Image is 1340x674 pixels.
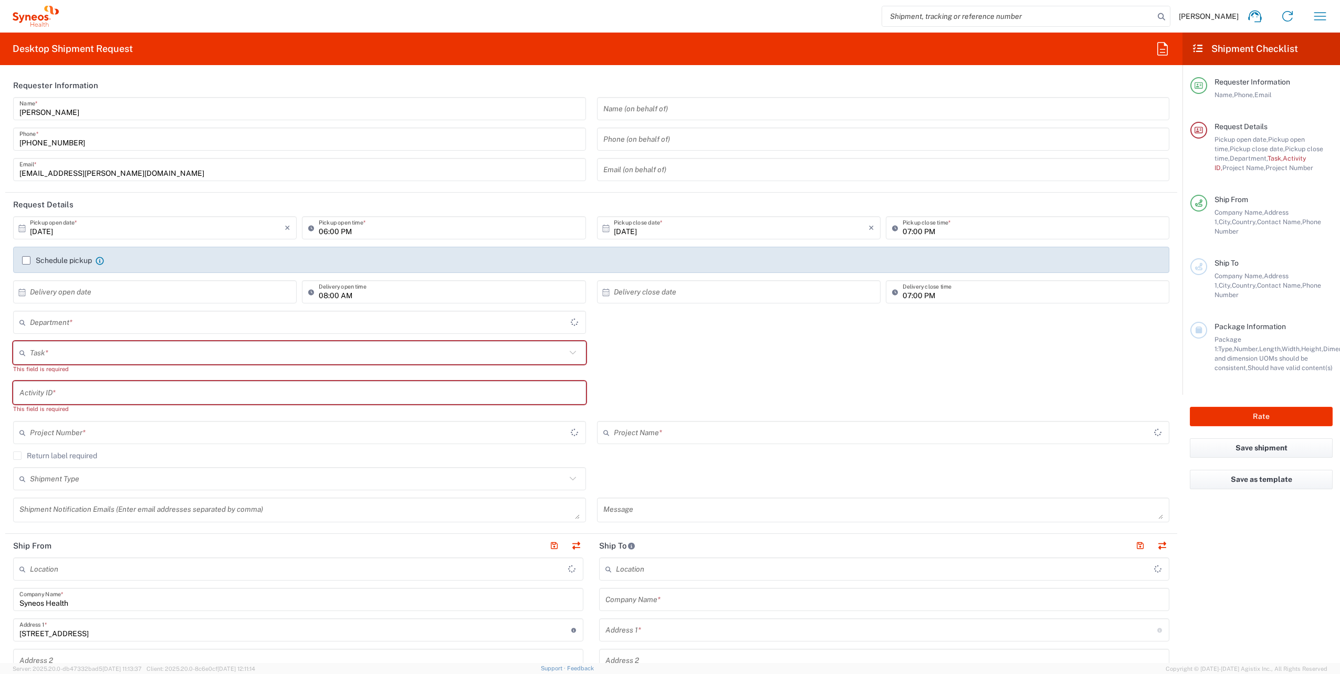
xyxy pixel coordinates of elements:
span: Project Number [1265,164,1313,172]
span: Contact Name, [1257,281,1302,289]
span: Request Details [1215,122,1268,131]
span: City, [1219,281,1232,289]
a: Support [541,665,567,671]
span: Copyright © [DATE]-[DATE] Agistix Inc., All Rights Reserved [1166,664,1327,673]
i: × [868,219,874,236]
button: Save as template [1190,470,1333,489]
h2: Ship To [599,541,635,551]
i: × [285,219,290,236]
span: Phone, [1234,91,1254,99]
h2: Desktop Shipment Request [13,43,133,55]
div: This field is required [13,364,586,374]
span: Pickup close date, [1230,145,1285,153]
span: Name, [1215,91,1234,99]
span: Company Name, [1215,272,1264,280]
span: Country, [1232,218,1257,226]
label: Return label required [13,451,97,460]
span: Should have valid content(s) [1248,364,1333,372]
span: Type, [1218,345,1234,353]
h2: Shipment Checklist [1192,43,1298,55]
input: Shipment, tracking or reference number [882,6,1154,26]
button: Save shipment [1190,438,1333,458]
span: Company Name, [1215,208,1264,216]
div: This field is required [13,404,586,414]
span: Number, [1234,345,1259,353]
span: Email [1254,91,1272,99]
span: [DATE] 12:11:14 [217,666,255,672]
span: Package Information [1215,322,1286,331]
span: Length, [1259,345,1282,353]
span: Package 1: [1215,335,1241,353]
button: Rate [1190,407,1333,426]
span: Task, [1268,154,1283,162]
h2: Requester Information [13,80,98,91]
span: Server: 2025.20.0-db47332bad5 [13,666,142,672]
span: [PERSON_NAME] [1179,12,1239,21]
a: Feedback [567,665,594,671]
span: Width, [1282,345,1301,353]
span: Contact Name, [1257,218,1302,226]
h2: Ship From [13,541,51,551]
span: Requester Information [1215,78,1290,86]
h2: Request Details [13,199,74,210]
span: Client: 2025.20.0-8c6e0cf [146,666,255,672]
span: Ship To [1215,259,1239,267]
span: Ship From [1215,195,1248,204]
span: Project Name, [1222,164,1265,172]
span: Pickup open date, [1215,135,1268,143]
span: City, [1219,218,1232,226]
span: Height, [1301,345,1323,353]
span: Country, [1232,281,1257,289]
span: Department, [1230,154,1268,162]
span: [DATE] 11:13:37 [102,666,142,672]
label: Schedule pickup [22,256,92,265]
